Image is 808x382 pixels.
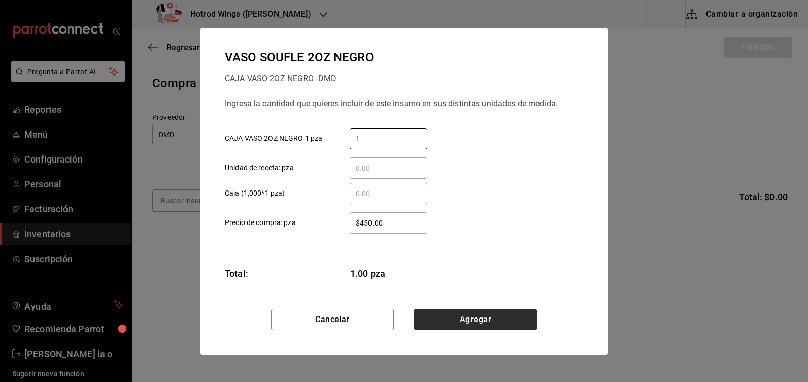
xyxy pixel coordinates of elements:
input: Caja (1,000*1 pza) [350,187,427,200]
span: Caja (1,000*1 pza) [225,188,285,199]
span: CAJA VASO 2OZ NEGRO 1 pza [225,133,322,144]
span: 1.00 pza [350,267,428,280]
div: Total: [225,267,248,280]
span: Unidad de receta: pza [225,163,294,173]
div: VASO SOUFLE 2OZ NEGRO [225,48,374,67]
button: Agregar [414,309,537,330]
input: Unidad de receta: pza [350,162,427,174]
div: Ingresa la cantidad que quieres incluir de este insumo en sus distintas unidades de medida. [225,95,583,112]
span: Precio de compra: pza [225,217,296,228]
input: CAJA VASO 2OZ NEGRO 1 pza [350,133,427,145]
div: CAJA VASO 2OZ NEGRO - DMD [225,71,374,87]
input: Precio de compra: pza [350,217,427,229]
button: Cancelar [271,309,394,330]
